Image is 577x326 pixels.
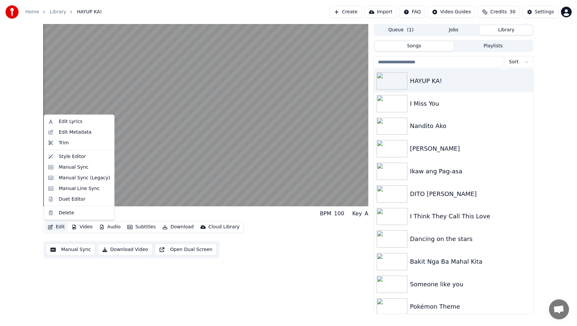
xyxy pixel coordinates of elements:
[25,9,39,15] a: Home
[69,222,95,232] button: Video
[59,196,85,202] div: Duet Editor
[410,189,531,199] div: DITO [PERSON_NAME]
[330,6,362,18] button: Create
[549,299,569,319] div: Open chat
[375,41,454,51] button: Songs
[410,99,531,108] div: I Miss You
[160,222,196,232] button: Download
[59,164,88,170] div: Manual Sync
[399,6,425,18] button: FAQ
[428,6,475,18] button: Video Guides
[407,27,414,33] span: ( 1 )
[480,25,533,35] button: Library
[410,76,531,86] div: HAYUP KA!
[334,210,344,218] div: 100
[427,25,480,35] button: Jobs
[155,244,217,256] button: Open Dual Screen
[410,121,531,131] div: Nandito Ako
[98,244,152,256] button: Download Video
[352,210,362,218] div: Key
[478,6,520,18] button: Credits30
[509,59,519,65] span: Sort
[125,222,158,232] button: Subtitles
[59,139,69,146] div: Trim
[523,6,558,18] button: Settings
[43,209,79,218] div: HAYUP KA!
[59,129,91,135] div: Edit Metadata
[59,153,86,160] div: Style Editor
[365,210,368,218] div: A
[208,224,239,230] div: Cloud Library
[510,9,516,15] span: 30
[77,9,102,15] span: HAYUP KA!
[59,174,110,181] div: Manual Sync (Legacy)
[490,9,507,15] span: Credits
[25,9,102,15] nav: breadcrumb
[320,210,331,218] div: BPM
[410,280,531,289] div: Someone like you
[410,302,531,311] div: Pokémon Theme
[375,25,427,35] button: Queue
[50,9,66,15] a: Library
[59,209,74,216] div: Delete
[410,257,531,266] div: Bakit Nga Ba Mahal Kita
[5,5,19,19] img: youka
[410,234,531,244] div: Dancing on the stars
[410,144,531,153] div: [PERSON_NAME]
[45,222,67,232] button: Edit
[46,244,95,256] button: Manual Sync
[410,167,531,176] div: Ikaw ang Pag-asa
[59,118,82,125] div: Edit Lyrics
[453,41,533,51] button: Playlists
[365,6,397,18] button: Import
[97,222,123,232] button: Audio
[59,185,100,192] div: Manual Line Sync
[410,212,531,221] div: I Think They Call This Love
[535,9,554,15] div: Settings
